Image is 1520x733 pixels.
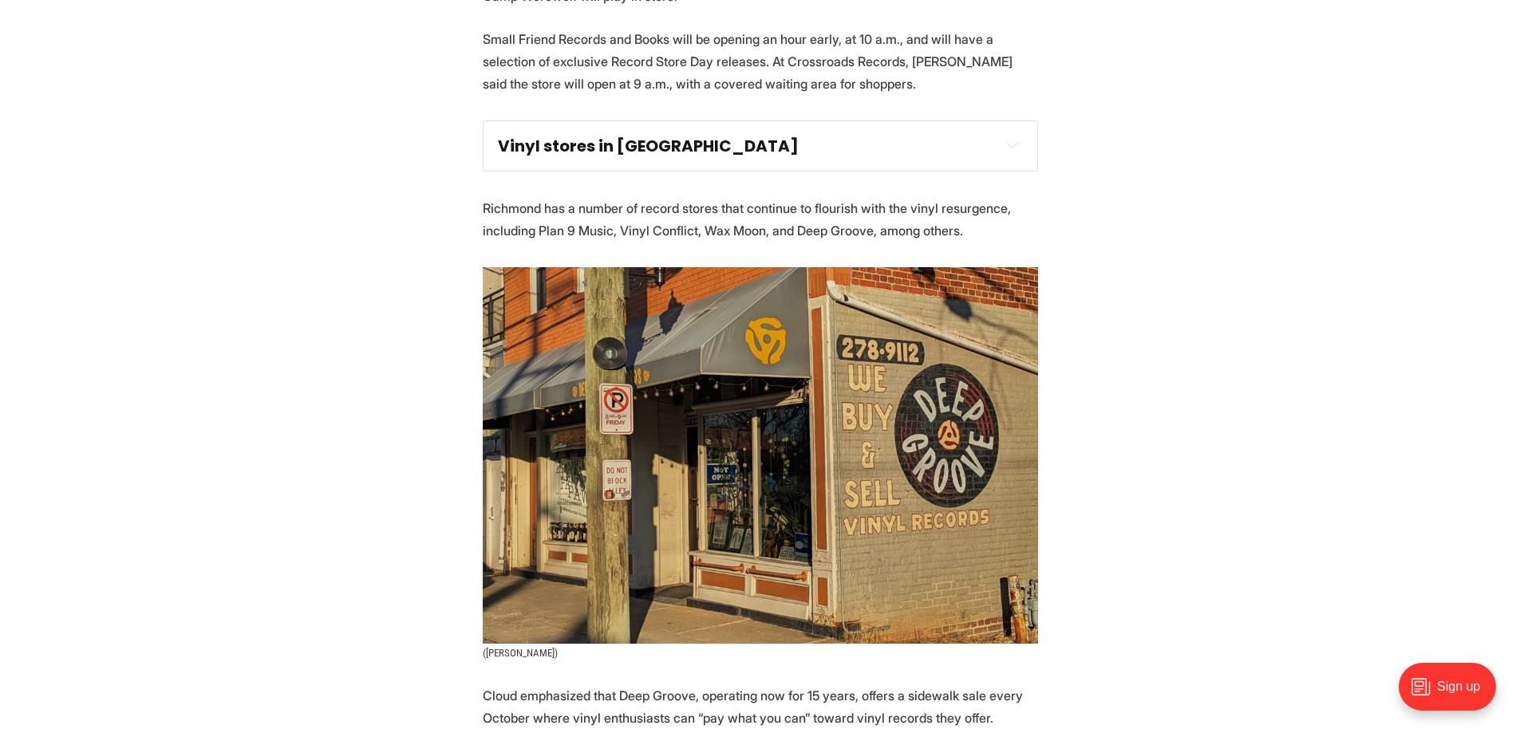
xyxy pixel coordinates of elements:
span: ([PERSON_NAME]) [483,647,558,659]
p: Richmond has a number of record stores that continue to flourish with the vinyl resurgence, inclu... [483,197,1038,242]
button: Expand toggle to read content [1003,136,1022,155]
p: Small Friend Records and Books will be opening an hour early, at 10 a.m., and will have a selecti... [483,28,1038,95]
iframe: portal-trigger [1385,655,1520,733]
span: Vinyl stores in [GEOGRAPHIC_DATA] [498,135,799,157]
p: Cloud emphasized that Deep Groove, operating now for 15 years, offers a sidewalk sale every Octob... [483,684,1038,729]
